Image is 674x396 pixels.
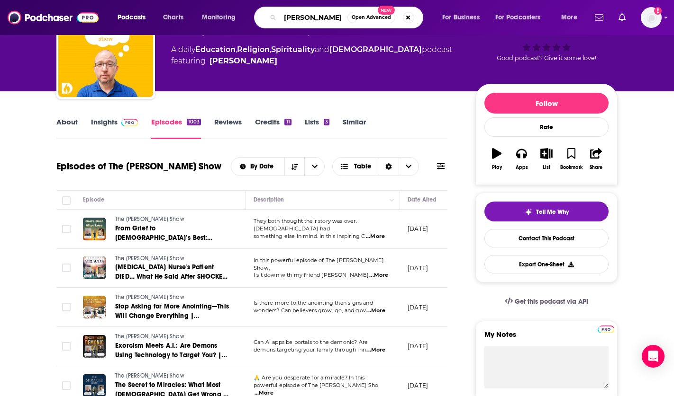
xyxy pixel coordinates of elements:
button: Column Actions [386,194,398,206]
a: The [PERSON_NAME] Show [115,333,229,341]
span: By Date [250,163,277,170]
span: Monitoring [202,11,236,24]
div: Apps [516,165,528,170]
a: The [PERSON_NAME] Show [115,293,229,302]
span: ...More [369,272,388,279]
p: [DATE] [408,303,428,311]
span: In this powerful episode of The [PERSON_NAME] Show, [254,257,384,271]
div: Date Aired [408,194,437,205]
div: Search podcasts, credits, & more... [263,7,432,28]
span: Is there more to the anointing than signs and [254,299,373,306]
button: Open AdvancedNew [347,12,395,23]
button: open menu [489,10,555,25]
span: ...More [366,307,385,315]
div: Bookmark [560,165,583,170]
a: InsightsPodchaser Pro [91,117,138,139]
span: Stop Asking for More Anointing—This Will Change Everything | [PERSON_NAME] Interview [115,302,229,329]
span: Toggle select row [62,225,71,233]
p: [DATE] [408,381,428,389]
a: Charts [157,10,189,25]
span: New [378,6,395,15]
span: More [561,11,577,24]
span: 🙏 Are you desperate for a miracle? In this [254,374,364,381]
span: , [270,45,271,54]
div: List [543,165,550,170]
span: Open Advanced [352,15,391,20]
div: Sort Direction [379,158,399,176]
span: The [PERSON_NAME] Show [115,216,184,222]
a: From Grief to [DEMOGRAPHIC_DATA]’s Best: [PERSON_NAME] & [PERSON_NAME]’s Blended Family Redemptio... [115,224,229,243]
a: The [PERSON_NAME] Show [115,215,229,224]
a: Religion [237,45,270,54]
span: Podcasts [118,11,146,24]
h2: Choose List sort [231,157,325,176]
button: open menu [304,158,324,176]
span: Can AI apps be portals to the demonic? Are [254,339,368,345]
svg: Add a profile image [654,7,662,15]
img: User Profile [641,7,662,28]
button: open menu [555,10,589,25]
p: [DATE] [408,225,428,233]
a: Similar [343,117,366,139]
span: something else in mind. In this inspiring C [254,233,365,239]
span: Charts [163,11,183,24]
span: I sit down with my friend [PERSON_NAME] [254,272,369,278]
button: Bookmark [559,142,583,176]
span: For Podcasters [495,11,541,24]
span: ...More [366,233,385,240]
span: and [315,45,329,54]
p: [DATE] [408,342,428,350]
span: ...More [366,346,385,354]
button: Sort Direction [284,158,304,176]
span: Logged in as shcarlos [641,7,662,28]
div: 3 [324,119,329,125]
a: The [PERSON_NAME] Show [115,372,229,380]
label: My Notes [484,330,609,346]
span: Toggle select row [62,303,71,311]
img: tell me why sparkle [525,208,532,216]
span: Exorcism Meets A.I.: Are Demons Using Technology to Target You? | [PERSON_NAME] Interview [115,342,227,369]
span: Tell Me Why [536,208,569,216]
div: 11 [284,119,291,125]
input: Search podcasts, credits, & more... [280,10,347,25]
button: List [534,142,559,176]
a: The [PERSON_NAME] Show [115,255,229,263]
span: , [236,45,237,54]
a: Get this podcast via API [497,290,596,313]
a: Credits11 [255,117,291,139]
span: Toggle select row [62,342,71,351]
span: Good podcast? Give it some love! [497,54,596,62]
span: Toggle select row [62,381,71,390]
button: open menu [111,10,158,25]
img: The Shaun Tabatt Show [58,2,153,97]
div: Rate [484,117,609,137]
p: [DATE] [408,264,428,272]
button: Play [484,142,509,176]
div: Episode [83,194,104,205]
a: Contact This Podcast [484,229,609,247]
a: Shaun Tabatt [209,55,277,67]
a: Lists3 [305,117,329,139]
span: Toggle select row [62,264,71,272]
span: featuring [171,55,452,67]
div: Play [492,165,502,170]
button: open menu [436,10,492,25]
button: open menu [195,10,248,25]
button: Choose View [332,157,419,176]
img: Podchaser Pro [121,119,138,126]
div: A daily podcast [171,44,452,67]
span: The [PERSON_NAME] Show [115,372,184,379]
span: The [PERSON_NAME] Show [115,255,184,262]
span: The [PERSON_NAME] Show [115,333,184,340]
div: Share [590,165,602,170]
button: Show profile menu [641,7,662,28]
button: Apps [509,142,534,176]
button: Follow [484,93,609,114]
a: Exorcism Meets A.I.: Are Demons Using Technology to Target You? | [PERSON_NAME] Interview [115,341,229,360]
a: Spirituality [271,45,315,54]
button: tell me why sparkleTell Me Why [484,202,609,221]
a: Episodes1003 [151,117,201,139]
a: Podchaser - Follow, Share and Rate Podcasts [8,9,99,26]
